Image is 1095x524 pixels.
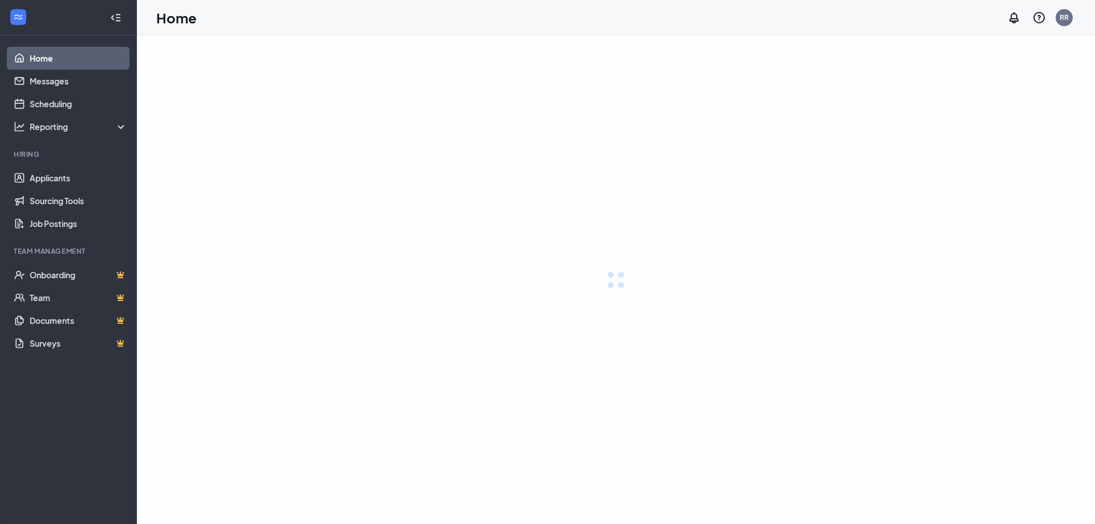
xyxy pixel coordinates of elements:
[30,189,127,212] a: Sourcing Tools
[13,11,24,23] svg: WorkstreamLogo
[30,47,127,70] a: Home
[156,8,197,27] h1: Home
[14,149,125,159] div: Hiring
[14,246,125,256] div: Team Management
[1007,11,1021,25] svg: Notifications
[1032,11,1046,25] svg: QuestionInfo
[30,263,127,286] a: OnboardingCrown
[30,309,127,332] a: DocumentsCrown
[30,286,127,309] a: TeamCrown
[30,332,127,355] a: SurveysCrown
[14,121,25,132] svg: Analysis
[30,70,127,92] a: Messages
[30,166,127,189] a: Applicants
[1060,13,1069,22] div: RR
[110,12,121,23] svg: Collapse
[30,92,127,115] a: Scheduling
[30,212,127,235] a: Job Postings
[30,121,128,132] div: Reporting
